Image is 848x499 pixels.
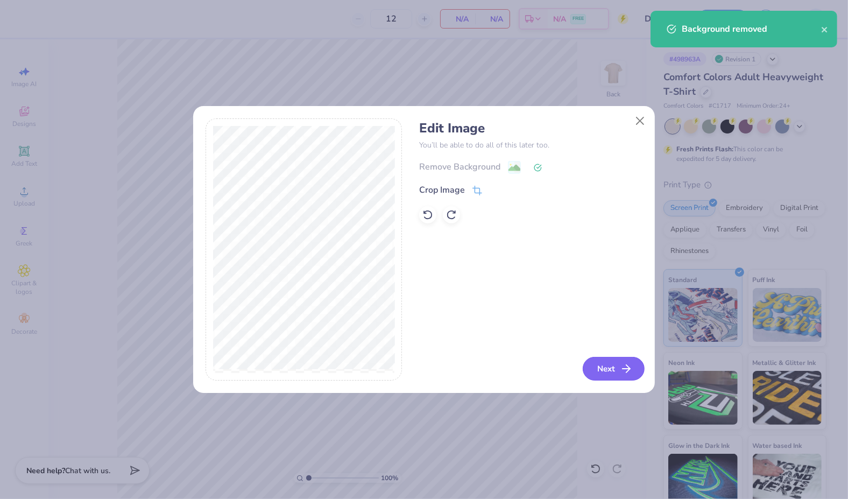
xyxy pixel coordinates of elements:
[419,184,465,196] div: Crop Image
[682,23,821,36] div: Background removed
[630,111,651,131] button: Close
[419,139,642,151] p: You’ll be able to do all of this later too.
[583,357,645,381] button: Next
[821,23,829,36] button: close
[419,121,642,136] h4: Edit Image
